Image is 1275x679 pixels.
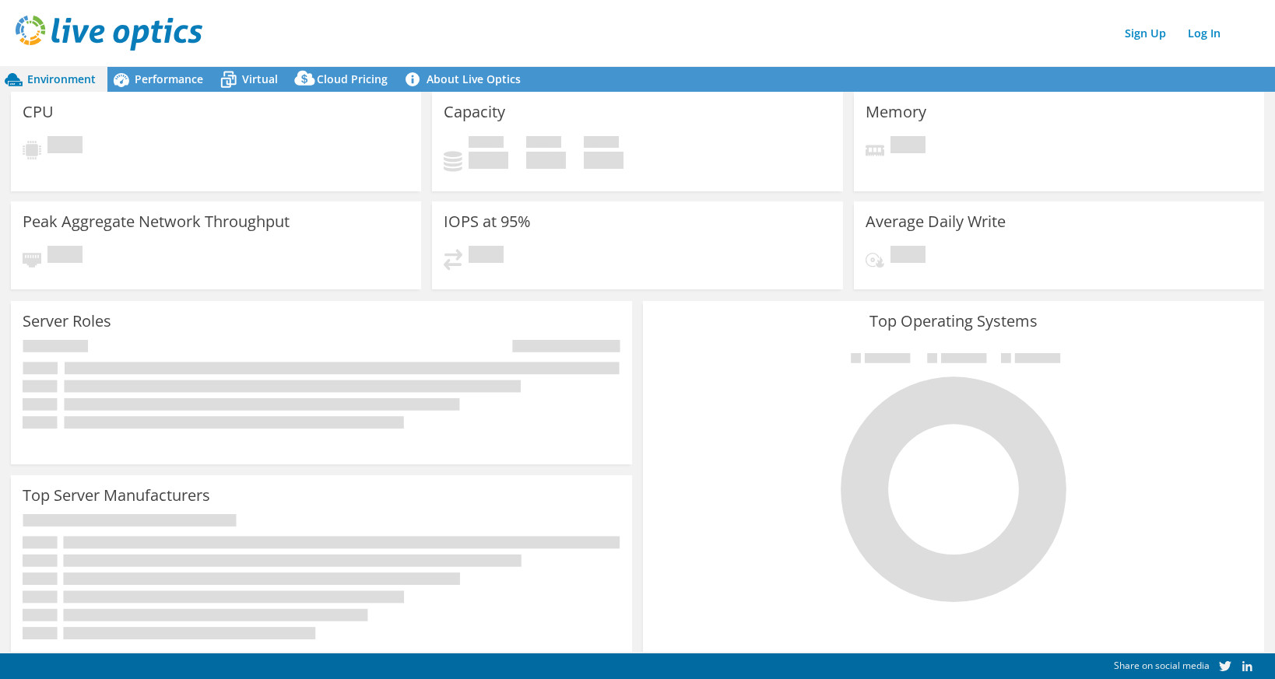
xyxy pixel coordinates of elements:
[399,67,532,92] a: About Live Optics
[135,72,203,86] span: Performance
[23,487,210,504] h3: Top Server Manufacturers
[866,213,1006,230] h3: Average Daily Write
[317,72,388,86] span: Cloud Pricing
[1114,659,1210,672] span: Share on social media
[655,313,1252,330] h3: Top Operating Systems
[16,16,202,51] img: live_optics_svg.svg
[444,213,531,230] h3: IOPS at 95%
[27,72,96,86] span: Environment
[47,136,83,157] span: Pending
[444,103,505,121] h3: Capacity
[23,313,111,330] h3: Server Roles
[526,136,561,152] span: Free
[47,246,83,267] span: Pending
[866,103,926,121] h3: Memory
[469,246,504,267] span: Pending
[242,72,278,86] span: Virtual
[890,246,926,267] span: Pending
[469,152,508,169] h4: 0 GiB
[23,213,290,230] h3: Peak Aggregate Network Throughput
[890,136,926,157] span: Pending
[1117,22,1174,44] a: Sign Up
[23,103,54,121] h3: CPU
[584,136,619,152] span: Total
[469,136,504,152] span: Used
[1180,22,1228,44] a: Log In
[584,152,623,169] h4: 0 GiB
[526,152,566,169] h4: 0 GiB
